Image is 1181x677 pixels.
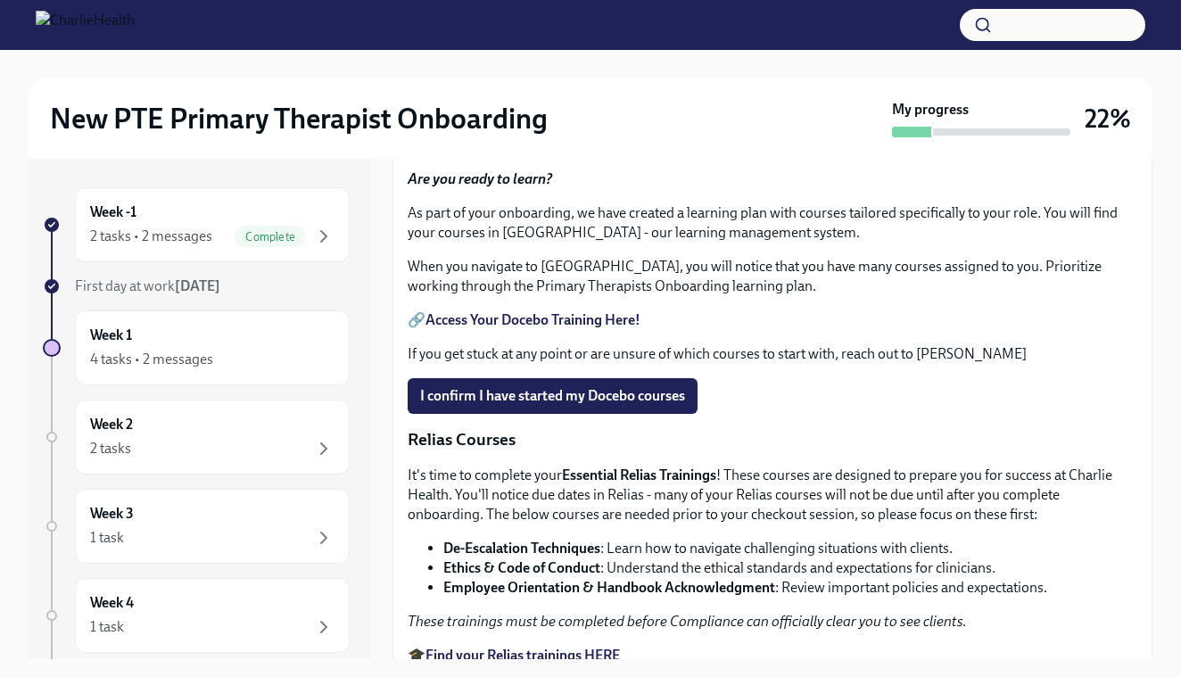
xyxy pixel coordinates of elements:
div: 1 task [90,617,124,637]
a: Week 22 tasks [43,400,350,475]
li: : Review important policies and expectations. [443,578,1137,598]
p: 🔗 [408,310,1137,330]
h6: Week 1 [90,326,132,345]
button: I confirm I have started my Docebo courses [408,378,698,414]
a: Week -12 tasks • 2 messagesComplete [43,187,350,262]
h2: New PTE Primary Therapist Onboarding [50,101,548,136]
strong: Ethics & Code of Conduct [443,559,600,576]
a: Week 41 task [43,578,350,653]
li: : Understand the ethical standards and expectations for clinicians. [443,558,1137,578]
a: Access Your Docebo Training Here! [425,311,640,328]
h3: 22% [1085,103,1131,135]
li: : Learn how to navigate challenging situations with clients. [443,539,1137,558]
div: 1 task [90,528,124,548]
h6: Week 2 [90,415,133,434]
div: 2 tasks • 2 messages [90,227,212,246]
em: These trainings must be completed before Compliance can officially clear you to see clients. [408,613,967,630]
strong: De-Escalation Techniques [443,540,600,557]
div: 2 tasks [90,439,131,458]
h6: Week 3 [90,504,134,524]
a: Week 31 task [43,489,350,564]
h6: Week 4 [90,593,134,613]
p: As part of your onboarding, we have created a learning plan with courses tailored specifically to... [408,203,1137,243]
strong: My progress [892,100,969,120]
p: Relias Courses [408,428,1137,451]
strong: Essential Relias Trainings [562,466,716,483]
span: Complete [235,230,306,244]
a: Find your Relias trainings HERE [425,647,620,664]
div: 4 tasks • 2 messages [90,350,213,369]
strong: Are you ready to learn? [408,170,552,187]
h6: Week -1 [90,202,136,222]
strong: Employee Orientation & Handbook Acknowledgment [443,579,775,596]
strong: [DATE] [175,277,220,294]
span: First day at work [75,277,220,294]
p: It's time to complete your ! These courses are designed to prepare you for success at Charlie Hea... [408,466,1137,524]
img: CharlieHealth [36,11,135,39]
a: First day at work[DATE] [43,277,350,296]
p: If you get stuck at any point or are unsure of which courses to start with, reach out to [PERSON_... [408,344,1137,364]
a: Week 14 tasks • 2 messages [43,310,350,385]
p: When you navigate to [GEOGRAPHIC_DATA], you will notice that you have many courses assigned to yo... [408,257,1137,296]
span: I confirm I have started my Docebo courses [420,387,685,405]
